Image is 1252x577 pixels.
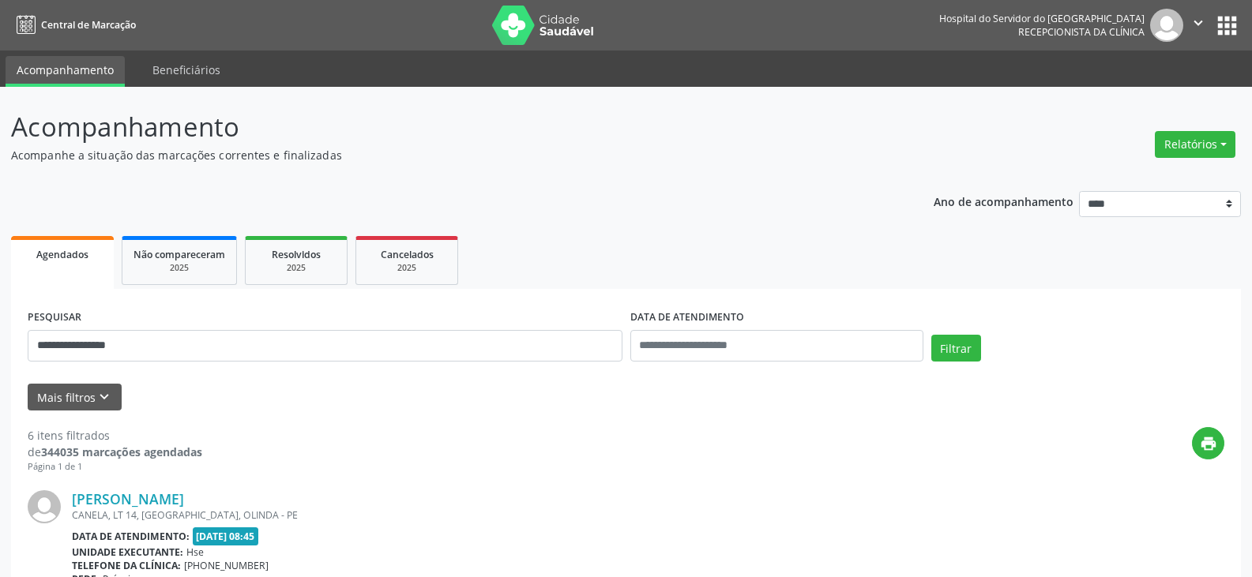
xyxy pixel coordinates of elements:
[1183,9,1213,42] button: 
[36,248,88,261] span: Agendados
[630,305,744,330] label: DATA DE ATENDIMENTO
[1155,131,1235,158] button: Relatórios
[1213,12,1241,39] button: apps
[11,12,136,38] a: Central de Marcação
[72,508,987,522] div: CANELA, LT 14, [GEOGRAPHIC_DATA], OLINDA - PE
[28,444,202,460] div: de
[367,262,446,274] div: 2025
[28,460,202,474] div: Página 1 de 1
[72,545,183,559] b: Unidade executante:
[28,305,81,330] label: PESQUISAR
[72,559,181,572] b: Telefone da clínica:
[1190,14,1207,32] i: 
[28,384,122,411] button: Mais filtroskeyboard_arrow_down
[96,388,113,406] i: keyboard_arrow_down
[931,335,981,362] button: Filtrar
[1192,427,1224,459] button: print
[186,545,204,559] span: Hse
[11,107,872,147] p: Acompanhamento
[184,559,269,572] span: [PHONE_NUMBER]
[41,18,136,32] span: Central de Marcação
[72,490,184,508] a: [PERSON_NAME]
[193,527,259,545] span: [DATE] 08:45
[1018,25,1145,39] span: Recepcionista da clínica
[6,56,125,87] a: Acompanhamento
[939,12,1145,25] div: Hospital do Servidor do [GEOGRAPHIC_DATA]
[272,248,321,261] span: Resolvidos
[381,248,434,261] span: Cancelados
[133,262,225,274] div: 2025
[934,191,1073,211] p: Ano de acompanhamento
[11,147,872,163] p: Acompanhe a situação das marcações correntes e finalizadas
[257,262,336,274] div: 2025
[28,427,202,444] div: 6 itens filtrados
[41,444,202,459] strong: 344035 marcações agendadas
[72,530,190,543] b: Data de atendimento:
[141,56,231,84] a: Beneficiários
[1150,9,1183,42] img: img
[28,490,61,523] img: img
[133,248,225,261] span: Não compareceram
[1200,435,1217,452] i: print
